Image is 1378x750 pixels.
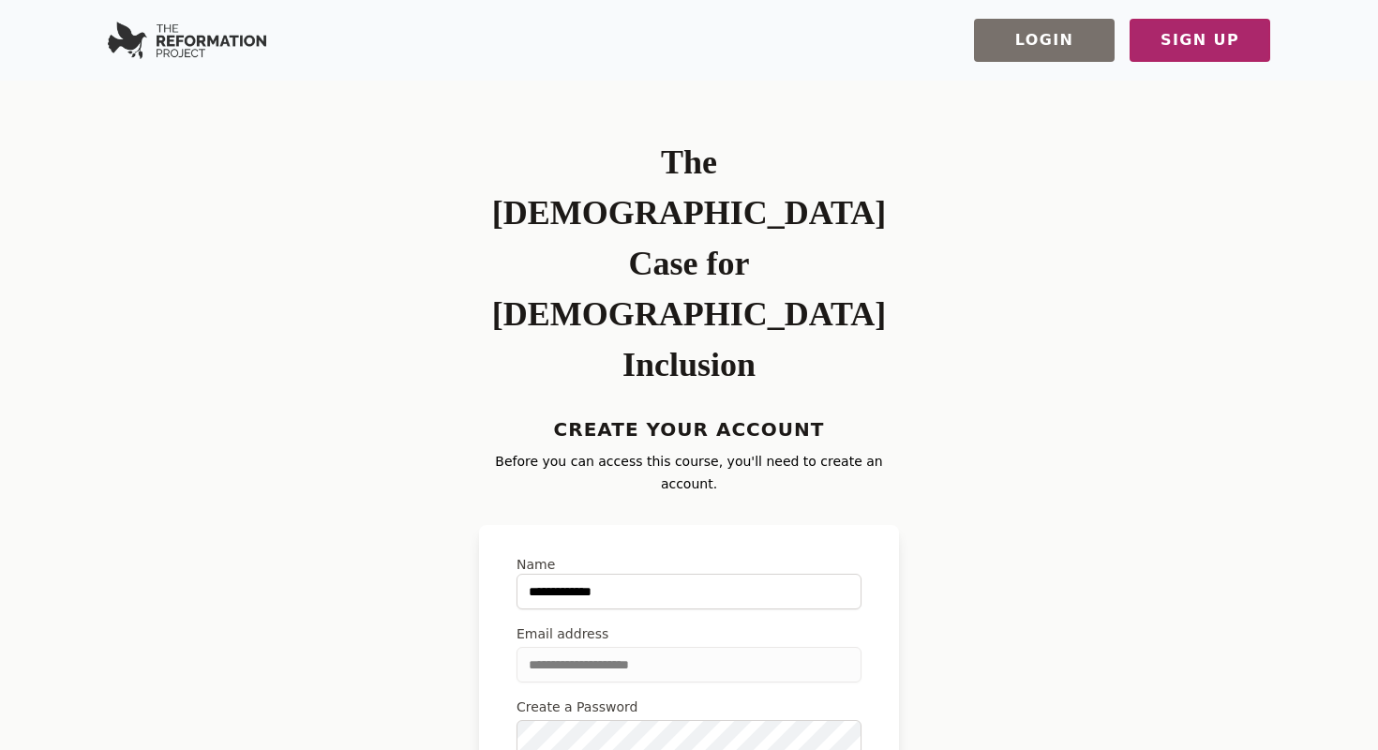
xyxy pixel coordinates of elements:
label: Create a Password [517,697,861,716]
label: Name [517,555,861,574]
span: Before you can access this course, you'll need to create an account. [495,454,882,491]
span: Login [1015,29,1074,52]
h4: Create Your Account [479,412,899,446]
span: Sign Up [1161,29,1239,52]
button: Login [974,19,1115,62]
button: Sign Up [1130,19,1270,62]
label: Email address [517,624,861,643]
img: Serverless SaaS Boilerplate [108,22,266,59]
h1: The [DEMOGRAPHIC_DATA] Case for [DEMOGRAPHIC_DATA] Inclusion [479,137,899,390]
